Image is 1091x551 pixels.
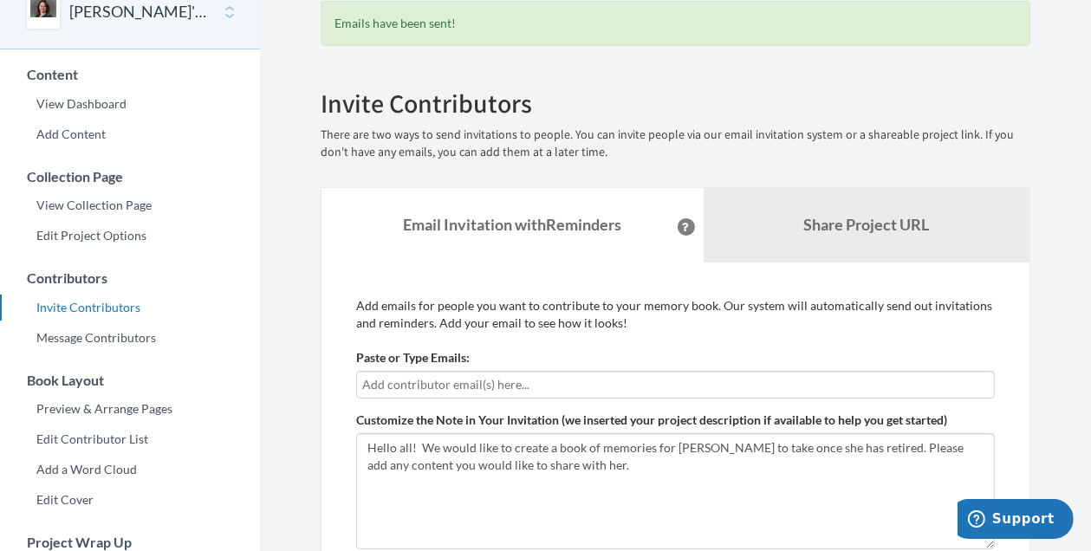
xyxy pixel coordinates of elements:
[1,270,260,286] h3: Contributors
[803,215,929,234] b: Share Project URL
[958,499,1074,542] iframe: Opens a widget where you can chat to one of our agents
[321,1,1030,46] div: Emails have been sent!
[1,67,260,82] h3: Content
[356,349,470,366] label: Paste or Type Emails:
[356,433,995,549] textarea: Hello all! We would like to create a book of memories for [PERSON_NAME] to take once she has reti...
[69,1,210,23] button: [PERSON_NAME]'s Retirement
[356,412,947,429] label: Customize the Note in Your Invitation (we inserted your project description if available to help ...
[321,126,1030,161] p: There are two ways to send invitations to people. You can invite people via our email invitation ...
[1,169,260,185] h3: Collection Page
[1,535,260,550] h3: Project Wrap Up
[321,89,1030,118] h2: Invite Contributors
[403,215,621,234] strong: Email Invitation with Reminders
[356,297,995,332] p: Add emails for people you want to contribute to your memory book. Our system will automatically s...
[362,375,989,394] input: Add contributor email(s) here...
[1,373,260,388] h3: Book Layout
